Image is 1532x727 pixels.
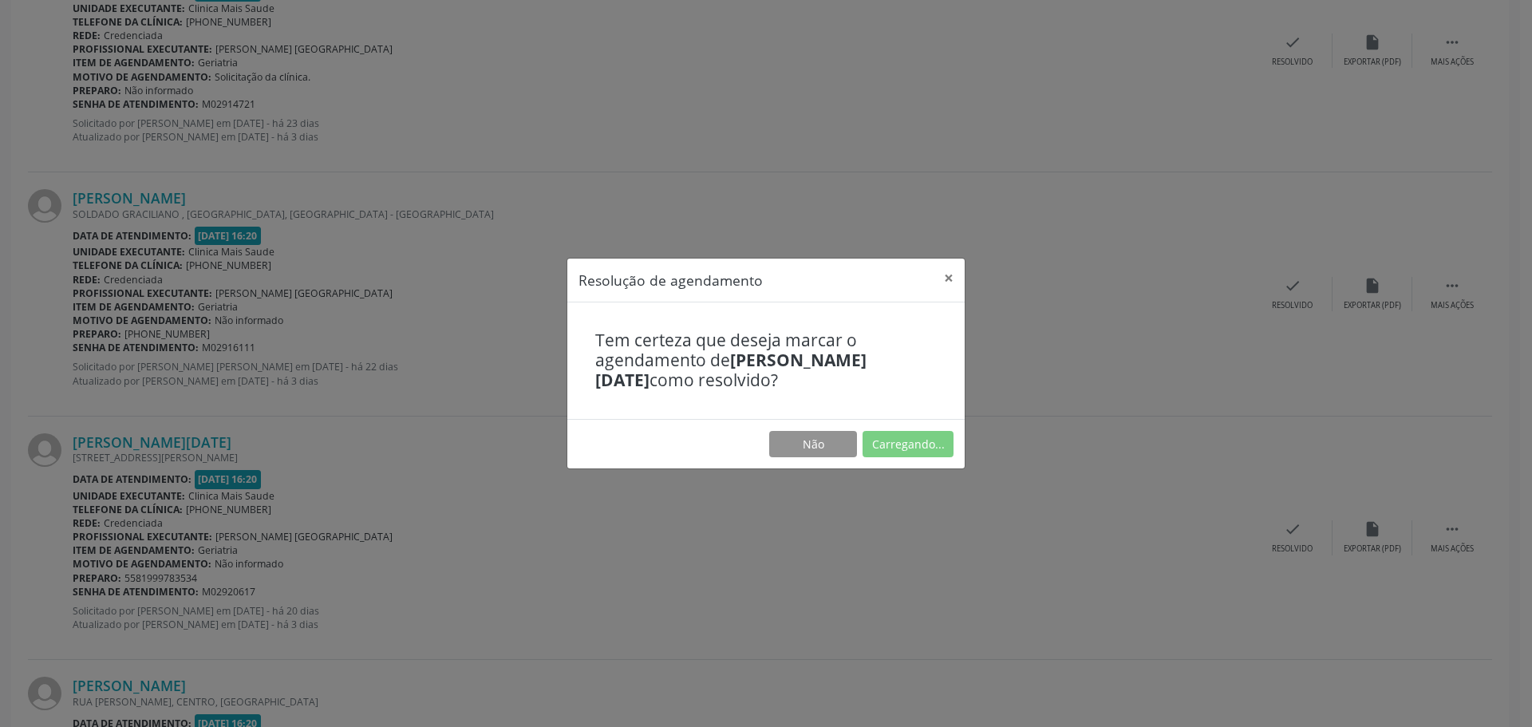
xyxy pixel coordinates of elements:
[933,259,965,298] button: Close
[595,330,937,391] h4: Tem certeza que deseja marcar o agendamento de como resolvido?
[769,431,857,458] button: Não
[595,349,867,391] b: [PERSON_NAME][DATE]
[863,431,954,458] button: Carregando...
[578,270,763,290] h5: Resolução de agendamento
